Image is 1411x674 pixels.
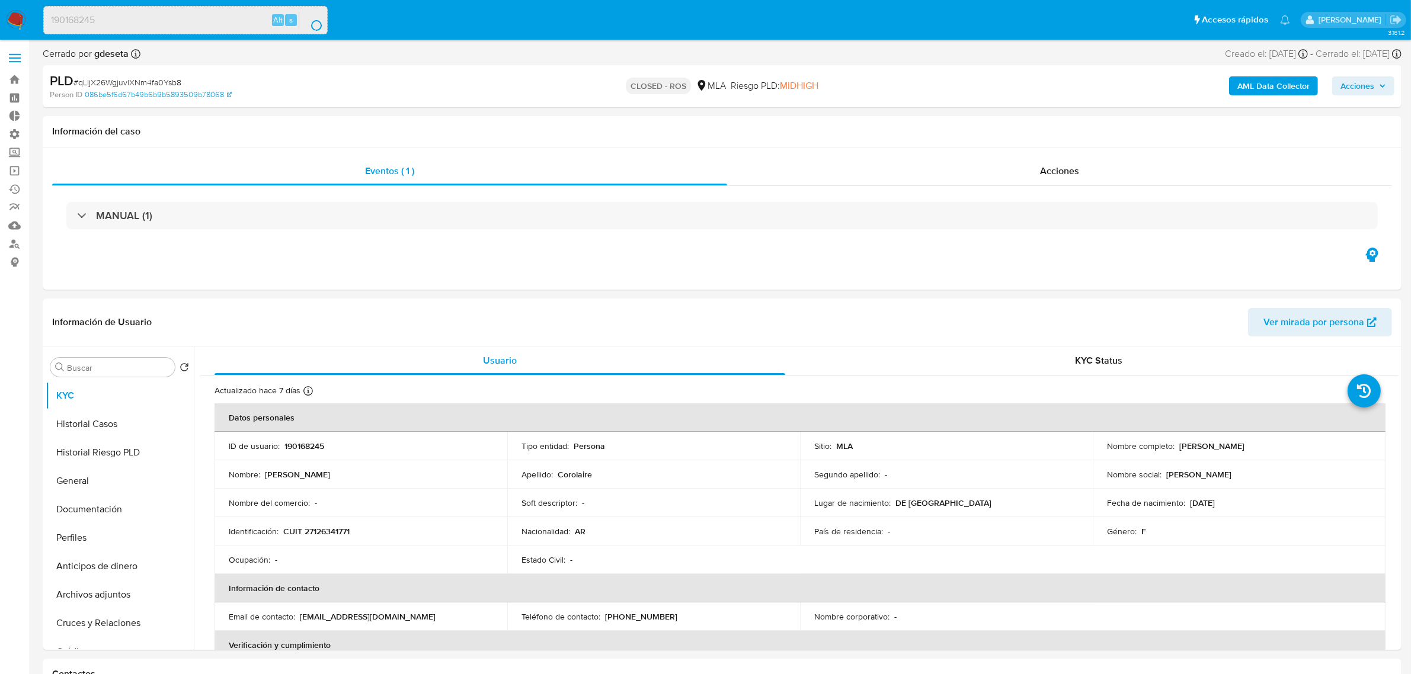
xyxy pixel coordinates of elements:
[46,410,194,438] button: Historial Casos
[299,12,323,28] button: search-icon
[315,498,317,508] p: -
[574,441,605,451] p: Persona
[1229,76,1318,95] button: AML Data Collector
[96,209,152,222] h3: MANUAL (1)
[1202,14,1268,26] span: Accesos rápidos
[521,611,600,622] p: Teléfono de contacto :
[1263,308,1364,336] span: Ver mirada por persona
[836,441,853,451] p: MLA
[814,611,890,622] p: Nombre corporativo :
[215,574,1386,602] th: Información de contacto
[894,611,897,622] p: -
[1340,76,1374,95] span: Acciones
[46,609,194,637] button: Cruces y Relaciones
[215,385,300,396] p: Actualizado hace 7 días
[582,498,584,508] p: -
[1237,76,1310,95] b: AML Data Collector
[55,362,65,372] button: Buscar
[1310,47,1313,60] span: -
[275,554,277,565] p: -
[1107,441,1175,451] p: Nombre completo :
[814,498,891,508] p: Lugar de nacimiento :
[44,12,327,28] input: Buscar usuario o caso...
[289,14,293,25] span: s
[46,580,194,609] button: Archivos adjuntos
[521,498,577,508] p: Soft descriptor :
[229,441,280,451] p: ID de usuario :
[46,438,194,467] button: Historial Riesgo PLD
[1040,164,1079,178] span: Acciones
[888,526,890,537] p: -
[521,554,565,565] p: Estado Civil :
[50,89,82,100] b: Person ID
[229,469,260,480] p: Nombre :
[365,164,414,178] span: Eventos ( 1 )
[50,71,73,90] b: PLD
[229,611,295,622] p: Email de contacto :
[283,526,350,537] p: CUIT 27126341771
[1225,47,1308,60] div: Creado el: [DATE]
[300,611,436,622] p: [EMAIL_ADDRESS][DOMAIN_NAME]
[483,354,517,367] span: Usuario
[46,495,194,524] button: Documentación
[265,469,330,480] p: [PERSON_NAME]
[273,14,283,25] span: Alt
[1166,469,1231,480] p: [PERSON_NAME]
[215,631,1386,659] th: Verificación y cumplimiento
[814,469,880,480] p: Segundo apellido :
[66,202,1378,229] div: MANUAL (1)
[696,79,726,92] div: MLA
[626,78,691,94] p: CLOSED - ROS
[731,79,818,92] span: Riesgo PLD:
[52,316,152,328] h1: Información de Usuario
[1319,14,1386,25] p: santiago.sgreco@mercadolibre.com
[46,524,194,552] button: Perfiles
[521,526,570,537] p: Nacionalidad :
[73,76,181,88] span: # qLIjX26WgjuvlXNm4fa0Ysb8
[1190,498,1215,508] p: [DATE]
[1316,47,1402,60] div: Cerrado el: [DATE]
[1107,469,1162,480] p: Nombre social :
[895,498,991,508] p: DE [GEOGRAPHIC_DATA]
[780,79,818,92] span: MIDHIGH
[1141,526,1146,537] p: F
[1280,15,1290,25] a: Notificaciones
[521,469,553,480] p: Apellido :
[814,526,883,537] p: País de residencia :
[605,611,677,622] p: [PHONE_NUMBER]
[1390,14,1402,26] a: Salir
[180,362,189,375] button: Volver al orden por defecto
[1107,498,1185,508] p: Fecha de nacimiento :
[215,403,1386,432] th: Datos personales
[229,498,310,508] p: Nombre del comercio :
[67,362,170,373] input: Buscar
[575,526,585,537] p: AR
[814,441,831,451] p: Sitio :
[1076,354,1123,367] span: KYC Status
[558,469,592,480] p: Corolaire
[521,441,569,451] p: Tipo entidad :
[46,637,194,666] button: Créditos
[229,526,279,537] p: Identificación :
[92,47,129,60] b: gdeseta
[885,469,887,480] p: -
[46,467,194,495] button: General
[1332,76,1394,95] button: Acciones
[1107,526,1137,537] p: Género :
[85,89,232,100] a: 086be5f6d67b49b6b9b5893509b78068
[43,47,129,60] span: Cerrado por
[52,126,1392,137] h1: Información del caso
[229,554,270,565] p: Ocupación :
[46,552,194,580] button: Anticipos de dinero
[1248,308,1392,336] button: Ver mirada por persona
[1179,441,1244,451] p: [PERSON_NAME]
[570,554,572,565] p: -
[284,441,324,451] p: 190168245
[46,381,194,410] button: KYC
